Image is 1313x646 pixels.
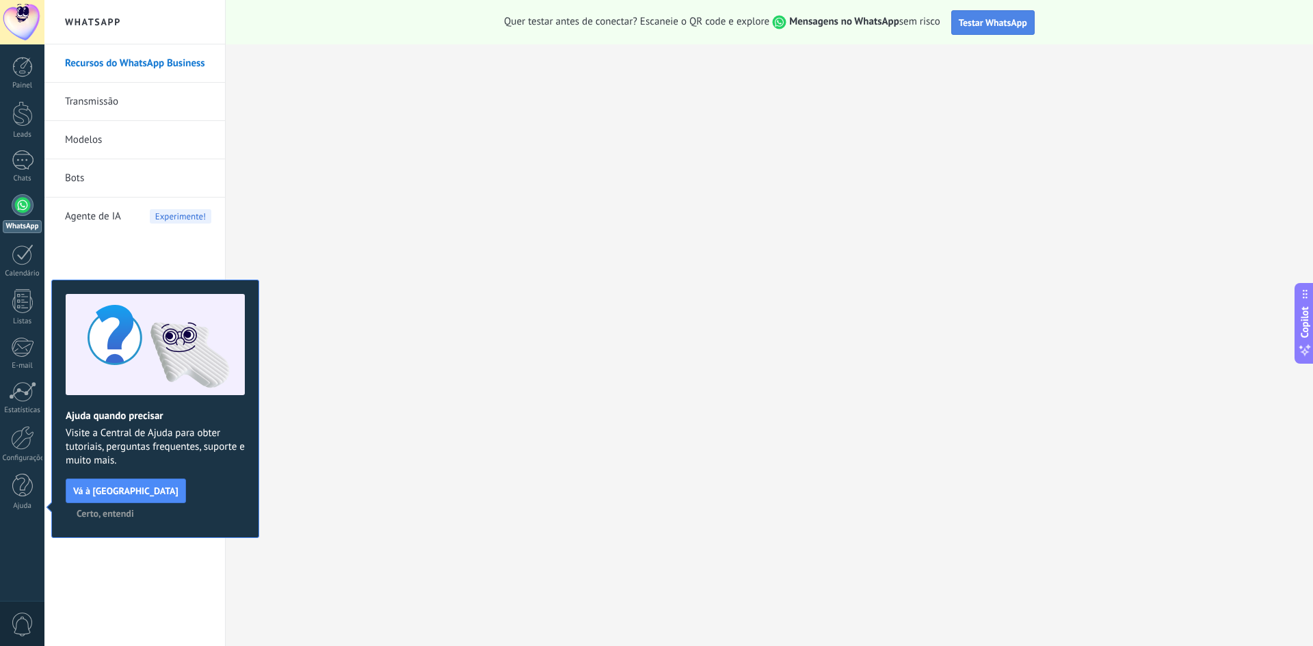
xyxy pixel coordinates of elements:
[44,44,225,83] li: Recursos do WhatsApp Business
[73,486,178,496] span: Vá à [GEOGRAPHIC_DATA]
[65,198,211,236] a: Agente de IAExperimente!
[77,509,134,518] span: Certo, entendi
[789,15,899,28] strong: Mensagens no WhatsApp
[3,81,42,90] div: Painel
[150,209,211,224] span: Experimente!
[66,409,245,422] h2: Ajuda quando precisar
[3,362,42,371] div: E-mail
[44,83,225,121] li: Transmissão
[3,220,42,233] div: WhatsApp
[66,479,186,503] button: Vá à [GEOGRAPHIC_DATA]
[65,121,211,159] a: Modelos
[3,174,42,183] div: Chats
[44,159,225,198] li: Bots
[3,317,42,326] div: Listas
[3,269,42,278] div: Calendário
[951,10,1035,35] button: Testar WhatsApp
[959,16,1027,29] span: Testar WhatsApp
[3,454,42,463] div: Configurações
[1298,306,1312,338] span: Copilot
[70,503,140,524] button: Certo, entendi
[504,15,940,29] span: Quer testar antes de conectar? Escaneie o QR code e explore sem risco
[65,159,211,198] a: Bots
[3,502,42,511] div: Ajuda
[44,121,225,159] li: Modelos
[3,406,42,415] div: Estatísticas
[65,44,211,83] a: Recursos do WhatsApp Business
[65,83,211,121] a: Transmissão
[66,427,245,468] span: Visite a Central de Ajuda para obter tutoriais, perguntas frequentes, suporte e muito mais.
[3,131,42,139] div: Leads
[44,198,225,235] li: Agente de IA
[65,198,121,236] span: Agente de IA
